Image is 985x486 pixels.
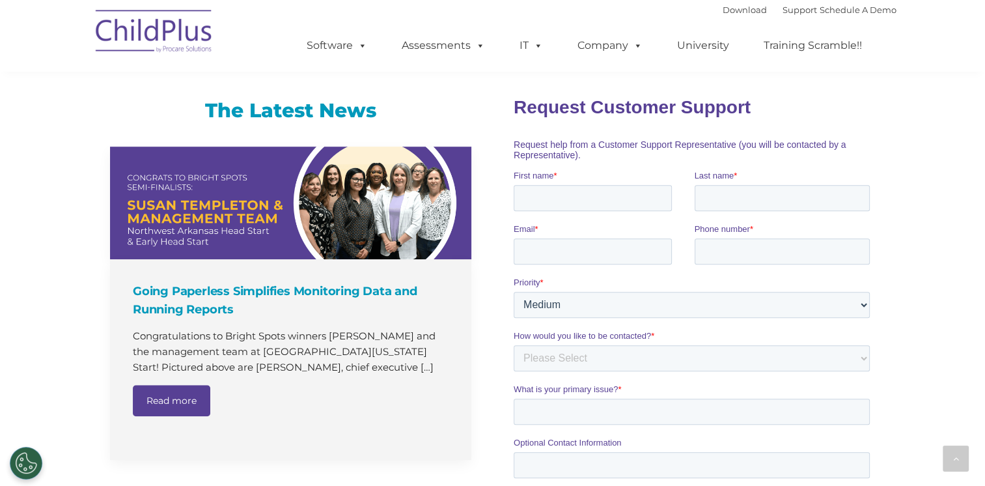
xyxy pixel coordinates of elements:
a: Support [783,5,817,15]
a: Read more [133,385,210,416]
font: | [723,5,896,15]
h3: The Latest News [110,98,471,124]
a: Schedule A Demo [820,5,896,15]
a: Download [723,5,767,15]
iframe: Chat Widget [773,345,985,486]
a: Assessments [389,33,498,59]
a: IT [506,33,556,59]
h4: Going Paperless Simplifies Monitoring Data and Running Reports [133,282,452,319]
p: Congratulations to Bright Spots winners [PERSON_NAME] and the management team at [GEOGRAPHIC_DATA... [133,328,452,375]
a: Software [294,33,380,59]
img: ChildPlus by Procare Solutions [89,1,219,66]
a: University [664,33,742,59]
a: Training Scramble!! [751,33,875,59]
a: Company [564,33,656,59]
